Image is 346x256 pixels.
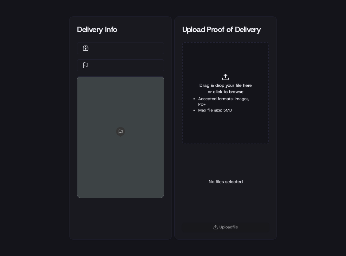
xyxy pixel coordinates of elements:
div: 0 [77,77,163,198]
div: Upload Proof of Delivery [182,24,269,35]
p: No files selected [209,178,243,185]
li: Accepted formats: Images, PDF [198,96,253,107]
li: Max file size: 5MB [198,107,253,113]
div: Delivery Info [77,24,164,35]
span: Drag & drop your file here or click to browse [198,82,253,95]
